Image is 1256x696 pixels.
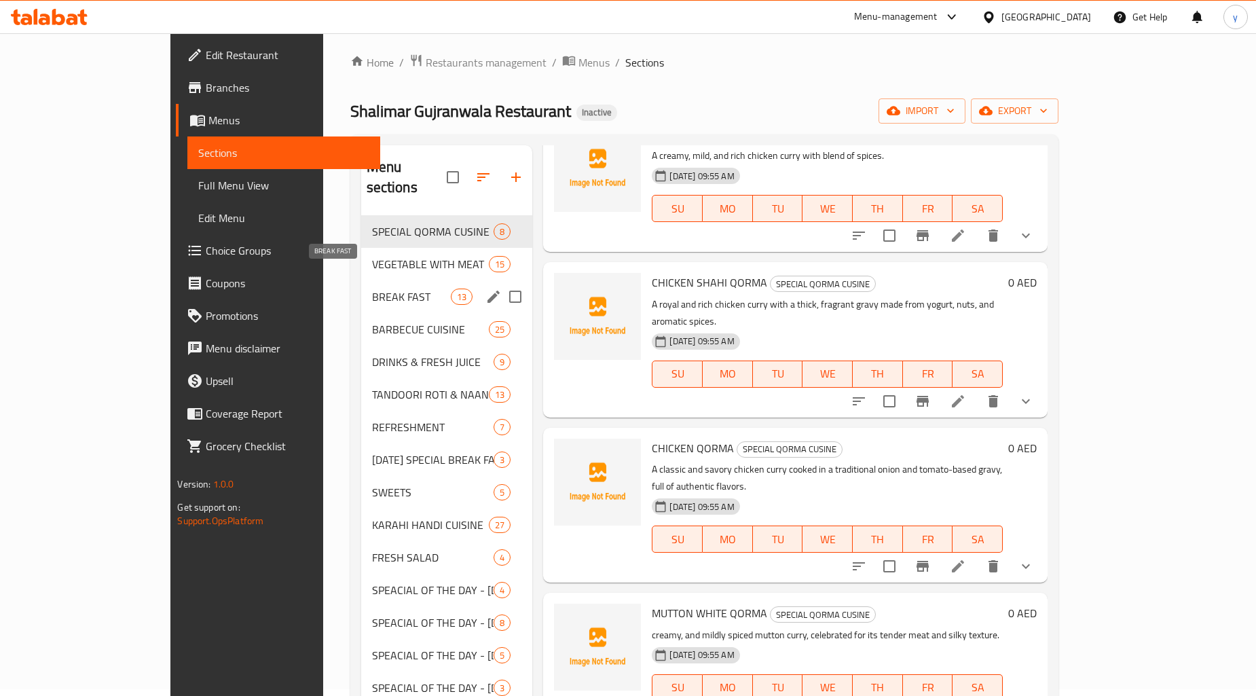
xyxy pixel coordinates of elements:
div: KARAHI HANDI CUISINE [372,517,490,533]
span: Sections [198,145,369,161]
span: 13 [451,291,472,304]
span: 8 [494,617,510,629]
span: WE [808,199,847,219]
button: TU [753,361,803,388]
span: SPECIAL QORMA CUSINE [737,441,842,457]
span: BARBECUE CUISINE [372,321,490,337]
button: delete [977,550,1010,583]
span: SPEACIAL OF THE DAY - [DATE] [372,680,494,696]
nav: breadcrumb [350,54,1059,71]
a: Coupons [176,267,380,299]
button: show more [1010,385,1042,418]
span: TH [858,364,898,384]
a: Branches [176,71,380,104]
div: items [494,452,511,468]
button: show more [1010,219,1042,252]
span: TU [758,530,798,549]
span: export [982,103,1048,120]
div: SWEETS [372,484,494,500]
a: Coverage Report [176,397,380,430]
button: sort-choices [843,385,875,418]
button: TU [753,526,803,553]
span: Edit Restaurant [206,47,369,63]
a: Restaurants management [409,54,547,71]
span: 4 [494,551,510,564]
div: items [494,419,511,435]
div: DRINKS & FRESH JUICE9 [361,346,533,378]
span: SU [658,530,697,549]
span: 13 [490,388,510,401]
span: Sort sections [467,161,500,194]
button: Branch-specific-item [906,385,939,418]
button: show more [1010,550,1042,583]
div: SPECIAL QORMA CUSINE [770,276,876,292]
span: WE [808,530,847,549]
span: 5 [494,649,510,662]
svg: Show Choices [1018,393,1034,409]
button: FR [903,195,953,222]
span: TU [758,199,798,219]
div: SPECIAL QORMA CUSINE [737,441,843,458]
div: SPEACIAL OF THE DAY - MONDAY [372,647,494,663]
button: delete [977,219,1010,252]
a: Menu disclaimer [176,332,380,365]
span: Coupons [206,275,369,291]
span: Menu disclaimer [206,340,369,356]
div: DRINKS & FRESH JUICE [372,354,494,370]
span: Choice Groups [206,242,369,259]
li: / [399,54,404,71]
span: SPECIAL QORMA CUSINE [372,223,494,240]
div: REFRESHMENT [372,419,494,435]
div: items [494,223,511,240]
div: FRESH SALAD [372,549,494,566]
div: items [494,549,511,566]
span: 9 [494,356,510,369]
span: CHICKEN QORMA [652,438,734,458]
a: Edit menu item [950,558,966,574]
button: SU [652,361,703,388]
div: items [494,582,511,598]
button: WE [802,361,853,388]
img: CHICKEN SHAHI QORMA [554,273,641,360]
span: VEGETABLE WITH MEAT [372,256,490,272]
p: A creamy, mild, and rich chicken curry with blend of spices. [652,147,1003,164]
span: FR [908,199,948,219]
div: KARAHI HANDI CUISINE27 [361,509,533,541]
button: WE [802,195,853,222]
div: SUNDAY SPECIAL BREAK FAST [372,452,494,468]
a: Edit menu item [950,227,966,244]
button: sort-choices [843,550,875,583]
span: TU [758,364,798,384]
span: TH [858,199,898,219]
button: TH [853,361,903,388]
span: Shalimar Gujranwala Restaurant [350,96,571,126]
span: CHICKEN SHAHI QORMA [652,272,767,293]
span: Select to update [875,387,904,416]
div: items [489,386,511,403]
div: items [489,256,511,272]
p: creamy, and mildly spiced mutton curry, celebrated for its tender meat and silky texture. [652,627,1003,644]
div: SPEACIAL OF THE DAY - [DATE]5 [361,639,533,672]
li: / [615,54,620,71]
button: Add section [500,161,532,194]
a: Choice Groups [176,234,380,267]
div: SPEACIAL OF THE DAY - TUESDAY [372,680,494,696]
span: [DATE] 09:55 AM [664,335,739,348]
button: TH [853,195,903,222]
span: MUTTON WHITE QORMA [652,603,767,623]
span: Branches [206,79,369,96]
div: items [494,354,511,370]
span: Get support on: [177,498,240,516]
span: Promotions [206,308,369,324]
div: SPEACIAL OF THE DAY - SUNDAY [372,615,494,631]
h2: Menu sections [367,157,447,198]
button: MO [703,526,753,553]
span: 8 [494,225,510,238]
span: SPECIAL QORMA CUSINE [771,276,875,292]
a: Edit Restaurant [176,39,380,71]
span: SU [658,364,697,384]
span: TANDOORI ROTI & NAAN [372,386,490,403]
div: items [494,615,511,631]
